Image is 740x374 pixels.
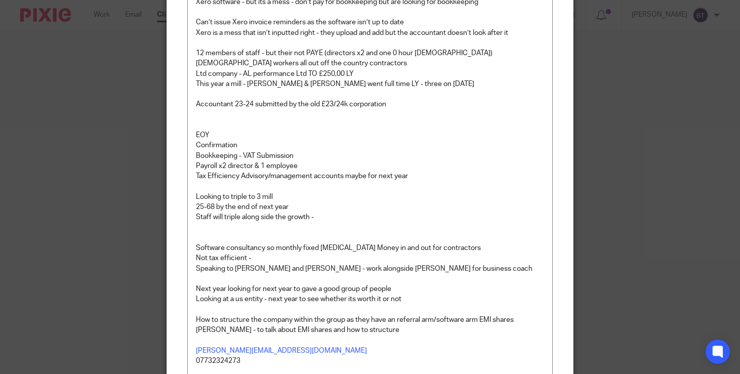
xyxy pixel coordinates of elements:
p: Ltd company - AL performance Ltd TO £250,00 LY [196,69,544,79]
p: Looking at a us entity - next year to see whether its worth it or not [196,294,544,304]
p: Confirmation [196,140,544,150]
p: Speaking to [PERSON_NAME] and [PERSON_NAME] - work alongside [PERSON_NAME] for business coach [196,264,544,274]
p: How to structure the company within the group as they have an referral arm/software arm EMI shares [196,315,544,325]
p: Software consultancy so monthly fixed [MEDICAL_DATA] Money in and out for contractors [196,243,544,253]
p: Xero is a mess that isn’t inputted right - they upload and add but the accountant doesn’t look af... [196,28,544,38]
a: [PERSON_NAME][EMAIL_ADDRESS][DOMAIN_NAME] [196,347,367,354]
p: [PERSON_NAME] - to talk about EMI shares and how to structure [196,325,544,335]
p: Staff will triple along side the growth - [196,212,544,222]
p: Bookkeeping - VAT Submission [196,151,544,161]
p: Not tax efficient - [196,253,544,263]
p: 07732324273 [196,356,544,366]
p: This year a mill - [PERSON_NAME] & [PERSON_NAME] went full time LY - three on [DATE] [196,79,544,89]
p: Tax Efficiency Advisory/management accounts maybe for next year [196,171,544,181]
p: Can’t issue Xero invoice reminders as the software isn’t up to date [196,17,544,27]
p: Accountant 23-24 submitted by the old £23/24k corporation [196,99,544,109]
p: 25-68 by the end of next year [196,202,544,212]
p: 12 members of staff - but their not PAYE (directors x2 and one 0 hour [DEMOGRAPHIC_DATA]) [DEMOGR... [196,48,544,69]
p: EOY [196,130,544,140]
p: Payroll x2 director & 1 employee [196,161,544,171]
p: Looking to triple to 3 mill [196,192,544,202]
p: Next year looking for next year to gave a good group of people [196,284,544,294]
